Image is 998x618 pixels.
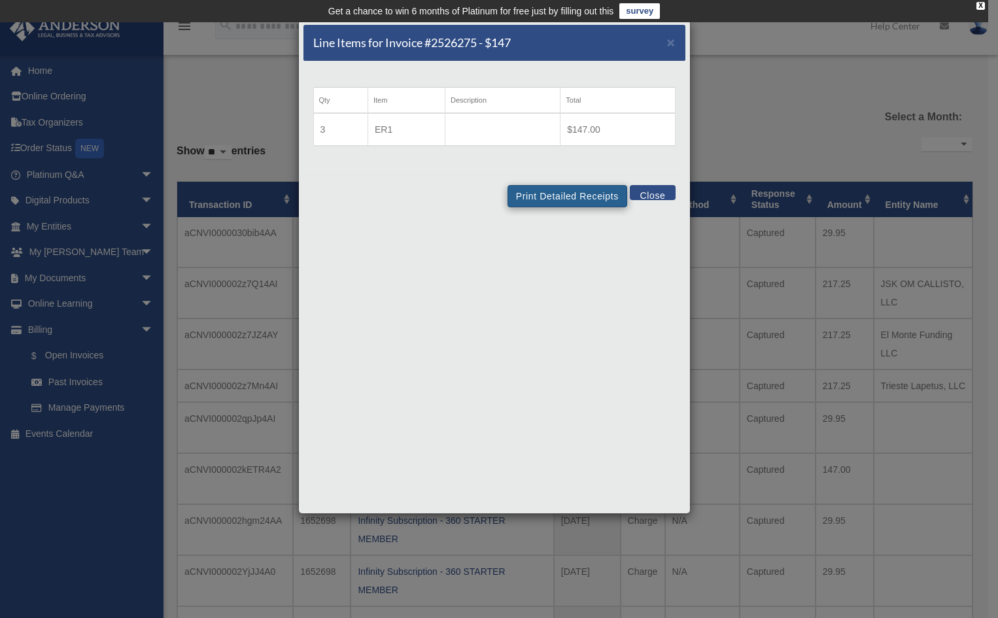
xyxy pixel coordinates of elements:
th: Item [368,88,445,114]
th: Total [560,88,675,114]
a: survey [619,3,660,19]
button: Print Detailed Receipts [508,185,627,207]
th: Qty [313,88,368,114]
div: Get a chance to win 6 months of Platinum for free just by filling out this [328,3,614,19]
td: $147.00 [560,113,675,146]
th: Description [445,88,560,114]
span: × [667,35,676,50]
div: close [976,2,985,10]
button: Close [667,35,676,49]
td: 3 [313,113,368,146]
h5: Line Items for Invoice #2526275 - $147 [313,35,511,51]
td: ER1 [368,113,445,146]
button: Close [630,185,675,200]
